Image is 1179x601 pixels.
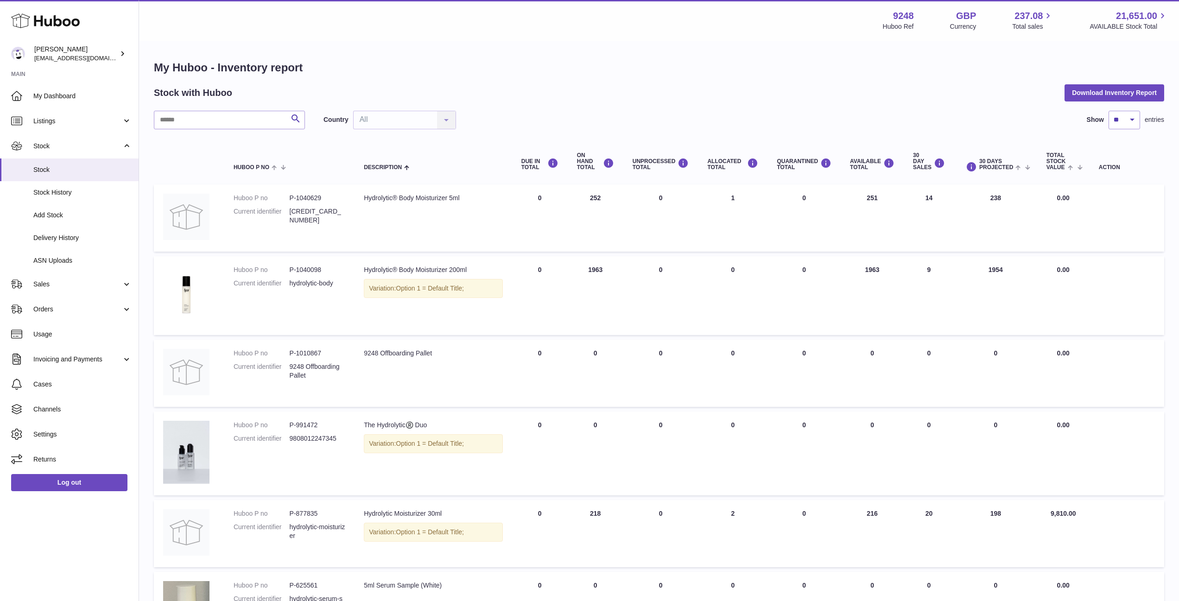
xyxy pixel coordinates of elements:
div: [PERSON_NAME] [34,45,118,63]
span: 0.00 [1057,582,1070,589]
span: 0.00 [1057,266,1070,273]
span: Stock History [33,188,132,197]
div: Hydrolytic Moisturizer 30ml [364,509,503,518]
img: product image [163,509,209,556]
span: 0 [802,349,806,357]
td: 9 [904,256,954,335]
span: 0.00 [1057,194,1070,202]
td: 1 [698,184,767,252]
span: Orders [33,305,122,314]
td: 238 [954,184,1037,252]
td: 1963 [841,256,904,335]
span: 0.00 [1057,421,1070,429]
dt: Huboo P no [234,266,290,274]
span: 0.00 [1057,349,1070,357]
td: 0 [698,340,767,407]
strong: 9248 [893,10,914,22]
strong: GBP [956,10,976,22]
dt: Huboo P no [234,509,290,518]
dd: 9808012247345 [290,434,346,443]
td: 216 [841,500,904,567]
dt: Huboo P no [234,194,290,202]
span: Sales [33,280,122,289]
span: ASN Uploads [33,256,132,265]
a: 237.08 Total sales [1012,10,1053,31]
span: entries [1145,115,1164,124]
dt: Current identifier [234,434,290,443]
span: Stock [33,142,122,151]
span: Stock [33,165,132,174]
span: 237.08 [1014,10,1043,22]
dd: [CREDIT_CARD_NUMBER] [290,207,346,225]
span: Channels [33,405,132,414]
button: Download Inventory Report [1065,84,1164,101]
span: Option 1 = Default Title; [396,440,464,447]
dt: Huboo P no [234,421,290,430]
dt: Huboo P no [234,581,290,590]
div: The Hydrolytic®️ Duo [364,421,503,430]
td: 2 [698,500,767,567]
span: 30 DAYS PROJECTED [979,158,1013,171]
span: Delivery History [33,234,132,242]
td: 0 [512,184,568,252]
td: 0 [954,411,1037,495]
td: 0 [954,340,1037,407]
div: Variation: [364,279,503,298]
label: Show [1087,115,1104,124]
span: 0 [802,510,806,517]
td: 0 [623,256,698,335]
label: Country [323,115,349,124]
td: 0 [623,411,698,495]
td: 0 [512,500,568,567]
div: Variation: [364,434,503,453]
td: 0 [512,256,568,335]
span: Total stock value [1046,152,1066,171]
div: Variation: [364,523,503,542]
td: 0 [904,411,954,495]
dd: P-1040098 [290,266,346,274]
dd: P-625561 [290,581,346,590]
div: ON HAND Total [577,152,614,171]
td: 1963 [568,256,623,335]
span: Listings [33,117,122,126]
h2: Stock with Huboo [154,87,232,99]
td: 0 [568,411,623,495]
div: ALLOCATED Total [707,158,758,171]
td: 0 [841,411,904,495]
img: product image [163,349,209,395]
span: My Dashboard [33,92,132,101]
div: Currency [950,22,976,31]
div: Hydrolytic® Body Moisturizer 200ml [364,266,503,274]
div: UNPROCESSED Total [633,158,689,171]
td: 251 [841,184,904,252]
td: 218 [568,500,623,567]
td: 0 [623,340,698,407]
dt: Current identifier [234,523,290,540]
dt: Current identifier [234,207,290,225]
dd: P-991472 [290,421,346,430]
td: 1954 [954,256,1037,335]
dd: P-1040629 [290,194,346,202]
td: 0 [698,256,767,335]
div: 30 DAY SALES [913,152,945,171]
h1: My Huboo - Inventory report [154,60,1164,75]
div: Hydrolytic® Body Moisturizer 5ml [364,194,503,202]
td: 0 [841,340,904,407]
td: 0 [698,411,767,495]
dd: hydrolytic-body [290,279,346,288]
dd: P-1010867 [290,349,346,358]
span: Option 1 = Default Title; [396,528,464,536]
img: hello@fjor.life [11,47,25,61]
span: 0 [802,194,806,202]
dt: Huboo P no [234,349,290,358]
span: Cases [33,380,132,389]
td: 20 [904,500,954,567]
dd: 9248 Offboarding Pallet [290,362,346,380]
span: Huboo P no [234,164,269,171]
div: 9248 Offboarding Pallet [364,349,503,358]
span: Invoicing and Payments [33,355,122,364]
div: QUARANTINED Total [777,158,831,171]
span: [EMAIL_ADDRESS][DOMAIN_NAME] [34,54,136,62]
td: 252 [568,184,623,252]
a: Log out [11,474,127,491]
